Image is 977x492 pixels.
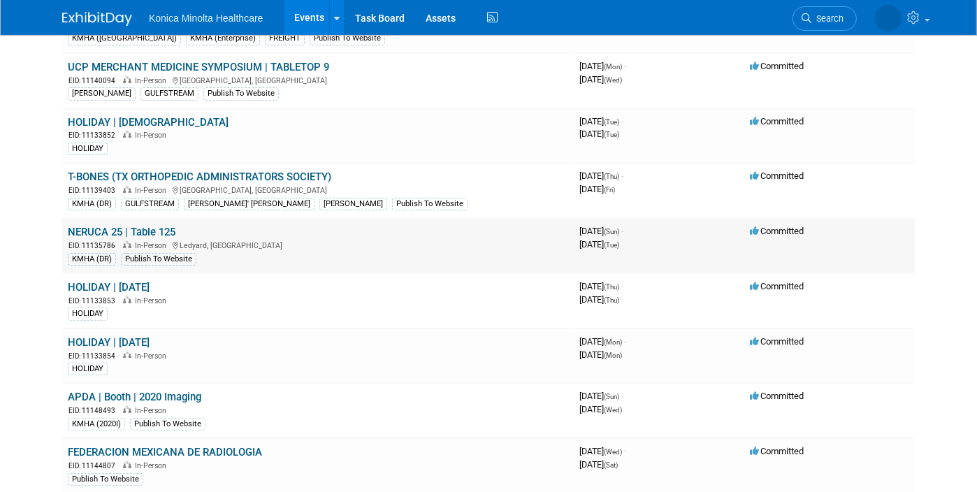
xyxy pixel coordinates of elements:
[68,473,143,486] div: Publish To Website
[62,12,132,26] img: ExhibitDay
[604,131,619,138] span: (Tue)
[604,406,622,414] span: (Wed)
[68,281,150,294] a: HOLIDAY | [DATE]
[135,296,171,305] span: In-Person
[68,61,329,73] a: UCP MERCHANT MEDICINE SYMPOSIUM | TABLETOP 9
[68,32,181,45] div: KMHA ([GEOGRAPHIC_DATA])
[135,131,171,140] span: In-Person
[68,239,568,251] div: Ledyard, [GEOGRAPHIC_DATA]
[68,352,121,360] span: EID: 11133854
[68,297,121,305] span: EID: 11133853
[135,76,171,85] span: In-Person
[604,118,619,126] span: (Tue)
[621,171,623,181] span: -
[68,116,229,129] a: HOLIDAY | [DEMOGRAPHIC_DATA]
[604,173,619,180] span: (Thu)
[811,13,844,24] span: Search
[604,76,622,84] span: (Wed)
[319,198,387,210] div: [PERSON_NAME]
[604,228,619,236] span: (Sun)
[68,307,108,320] div: HOLIDAY
[68,87,136,100] div: [PERSON_NAME]
[68,143,108,155] div: HOLIDAY
[68,242,121,249] span: EID: 11135786
[579,294,619,305] span: [DATE]
[68,462,121,470] span: EID: 11144807
[123,241,131,248] img: In-Person Event
[68,131,121,139] span: EID: 11133852
[604,393,619,400] span: (Sun)
[135,406,171,415] span: In-Person
[604,461,618,469] span: (Sat)
[135,461,171,470] span: In-Person
[624,61,626,71] span: -
[68,171,331,183] a: T-BONES (TX ORTHOPEDIC ADMINISTRATORS SOCIETY)
[186,32,260,45] div: KMHA (Enterprise)
[68,446,262,458] a: FEDERACION MEXICANA DE RADIOLOGIA
[750,281,804,291] span: Committed
[604,186,615,194] span: (Fri)
[68,77,121,85] span: EID: 11140094
[604,63,622,71] span: (Mon)
[135,352,171,361] span: In-Person
[68,74,568,86] div: [GEOGRAPHIC_DATA], [GEOGRAPHIC_DATA]
[579,349,622,360] span: [DATE]
[579,171,623,181] span: [DATE]
[579,404,622,414] span: [DATE]
[68,184,568,196] div: [GEOGRAPHIC_DATA], [GEOGRAPHIC_DATA]
[793,6,857,31] a: Search
[579,226,623,236] span: [DATE]
[624,446,626,456] span: -
[624,336,626,347] span: -
[621,116,623,126] span: -
[604,352,622,359] span: (Mon)
[68,391,201,403] a: APDA | Booth | 2020 Imaging
[750,116,804,126] span: Committed
[68,187,121,194] span: EID: 11139403
[68,407,121,414] span: EID: 11148493
[750,226,804,236] span: Committed
[604,283,619,291] span: (Thu)
[579,281,623,291] span: [DATE]
[579,184,615,194] span: [DATE]
[140,87,198,100] div: GULFSTREAM
[68,253,116,266] div: KMHA (DR)
[123,131,131,138] img: In-Person Event
[68,198,116,210] div: KMHA (DR)
[123,352,131,359] img: In-Person Event
[750,171,804,181] span: Committed
[121,198,179,210] div: GULFSTREAM
[579,116,623,126] span: [DATE]
[392,198,468,210] div: Publish To Website
[875,5,902,31] img: Annette O'Mahoney
[68,336,150,349] a: HOLIDAY | [DATE]
[604,448,622,456] span: (Wed)
[123,186,131,193] img: In-Person Event
[621,281,623,291] span: -
[310,32,385,45] div: Publish To Website
[265,32,305,45] div: FREIGHT
[579,129,619,139] span: [DATE]
[750,446,804,456] span: Committed
[621,391,623,401] span: -
[130,418,205,430] div: Publish To Website
[68,226,175,238] a: NERUCA 25 | Table 125
[123,76,131,83] img: In-Person Event
[203,87,279,100] div: Publish To Website
[149,13,263,24] span: Konica Minolta Healthcare
[604,296,619,304] span: (Thu)
[604,241,619,249] span: (Tue)
[579,336,626,347] span: [DATE]
[579,61,626,71] span: [DATE]
[135,186,171,195] span: In-Person
[123,296,131,303] img: In-Person Event
[579,239,619,249] span: [DATE]
[579,459,618,470] span: [DATE]
[123,406,131,413] img: In-Person Event
[123,461,131,468] img: In-Person Event
[750,391,804,401] span: Committed
[579,74,622,85] span: [DATE]
[68,418,125,430] div: KMHA (2020I)
[135,241,171,250] span: In-Person
[579,446,626,456] span: [DATE]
